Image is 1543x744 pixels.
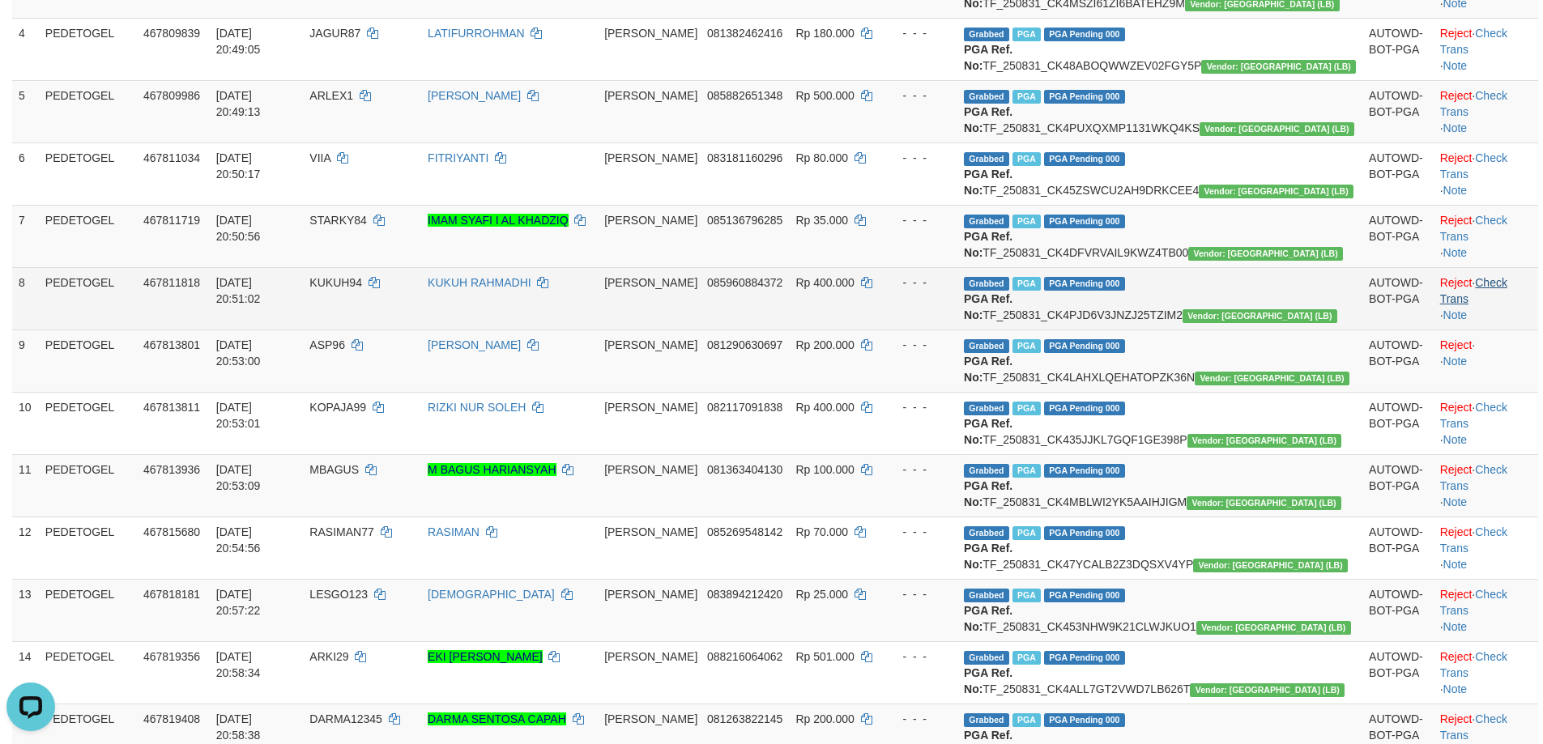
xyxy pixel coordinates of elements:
a: EKI [PERSON_NAME] [428,650,543,663]
a: [PERSON_NAME] [428,338,521,351]
span: Rp 200.000 [795,338,854,351]
span: KOPAJA99 [309,401,366,414]
span: [DATE] 20:51:02 [216,276,261,305]
td: AUTOWD-BOT-PGA [1362,579,1434,641]
td: 14 [12,641,39,704]
span: PGA Pending [1044,526,1125,540]
a: RASIMAN [428,525,480,538]
span: Marked by afzCS1 [1012,339,1041,353]
span: Grabbed [964,339,1009,353]
td: 8 [12,267,39,329]
span: [PERSON_NAME] [604,151,697,164]
span: Copy 085882651348 to clipboard [707,89,782,102]
span: [DATE] 20:58:34 [216,650,261,679]
td: · · [1434,641,1538,704]
td: 13 [12,579,39,641]
span: 467819356 [143,650,200,663]
td: AUTOWD-BOT-PGA [1362,205,1434,267]
td: TF_250831_CK4PUXQXMP1131WKQ4KS [957,80,1362,142]
td: AUTOWD-BOT-PGA [1362,392,1434,454]
td: 10 [12,392,39,454]
a: Reject [1440,525,1473,538]
a: Note [1443,59,1468,72]
span: Rp 100.000 [795,463,854,476]
span: Rp 200.000 [795,712,854,725]
b: PGA Ref. No: [964,355,1012,384]
b: PGA Ref. No: [964,292,1012,321]
span: PGA Pending [1044,152,1125,166]
span: Copy 081363404130 to clipboard [707,463,782,476]
span: [DATE] 20:58:38 [216,712,261,742]
span: Vendor URL: https://dashboard.q2checkout.com/secure [1183,309,1337,323]
span: Marked by afzCS1 [1012,152,1041,166]
a: Reject [1440,712,1473,725]
span: Vendor URL: https://dashboard.q2checkout.com/secure [1190,683,1345,697]
td: TF_250831_CK4ALL7GT2VWD7LB626T [957,641,1362,704]
td: TF_250831_CK47YCALB2Z3DQSXV4YP [957,517,1362,579]
td: TF_250831_CK435JJKL7GQF1GE398P [957,392,1362,454]
span: RASIMAN77 [309,525,373,538]
span: Rp 500.000 [795,89,854,102]
td: 5 [12,80,39,142]
a: Note [1443,558,1468,571]
span: Marked by afzCS1 [1012,464,1041,478]
td: AUTOWD-BOT-PGA [1362,329,1434,392]
td: PEDETOGEL [39,267,137,329]
span: Grabbed [964,589,1009,602]
span: [DATE] 20:54:56 [216,525,261,555]
span: PGA Pending [1044,651,1125,665]
span: Grabbed [964,28,1009,41]
span: Vendor URL: https://dashboard.q2checkout.com/secure [1199,185,1353,198]
span: PGA Pending [1044,90,1125,104]
b: PGA Ref. No: [964,479,1012,508]
span: Marked by afzCS1 [1012,90,1041,104]
span: Vendor URL: https://dashboard.q2checkout.com/secure [1187,496,1341,510]
span: 467809986 [143,89,200,102]
a: Reject [1440,276,1473,289]
a: Check Trans [1440,151,1507,181]
span: Copy 083894212420 to clipboard [707,588,782,601]
a: Note [1443,495,1468,508]
td: TF_250831_CK4MBLWI2YK5AAIHJIGM [957,454,1362,517]
a: Check Trans [1440,588,1507,617]
td: · · [1434,454,1538,517]
a: Check Trans [1440,712,1507,742]
span: Grabbed [964,90,1009,104]
span: Marked by afzCS1 [1012,28,1041,41]
a: Note [1443,355,1468,368]
span: Grabbed [964,277,1009,291]
a: Reject [1440,401,1473,414]
a: IMAM SYAFI I AL KHADZIQ [428,214,568,227]
span: JAGUR87 [309,27,360,40]
td: 9 [12,329,39,392]
span: 467815680 [143,525,200,538]
a: Reject [1440,89,1473,102]
span: [PERSON_NAME] [604,588,697,601]
span: Vendor URL: https://dashboard.q2checkout.com/secure [1188,247,1343,261]
td: AUTOWD-BOT-PGA [1362,142,1434,205]
div: - - - [887,274,951,291]
a: Reject [1440,338,1473,351]
td: · · [1434,267,1538,329]
b: PGA Ref. No: [964,542,1012,571]
td: PEDETOGEL [39,80,137,142]
a: Reject [1440,463,1473,476]
a: Note [1443,121,1468,134]
span: [PERSON_NAME] [604,525,697,538]
span: Copy 082117091838 to clipboard [707,401,782,414]
td: PEDETOGEL [39,18,137,80]
a: LATIFURROHMAN [428,27,525,40]
span: PGA Pending [1044,215,1125,228]
td: · · [1434,579,1538,641]
span: 467813936 [143,463,200,476]
a: Check Trans [1440,89,1507,118]
span: LESGO123 [309,588,368,601]
span: [DATE] 20:49:13 [216,89,261,118]
span: STARKY84 [309,214,367,227]
span: Vendor URL: https://dashboard.q2checkout.com/secure [1187,434,1342,448]
span: Marked by afzCS1 [1012,589,1041,602]
span: Marked by afzCS1 [1012,402,1041,415]
td: PEDETOGEL [39,579,137,641]
div: - - - [887,212,951,228]
td: · · [1434,329,1538,392]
